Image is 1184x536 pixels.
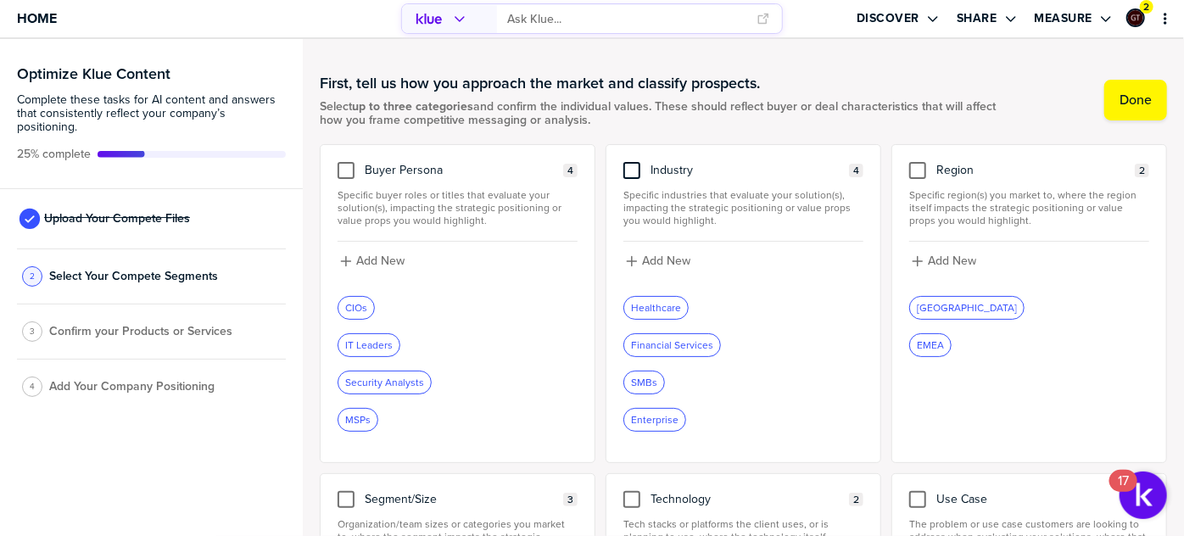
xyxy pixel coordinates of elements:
span: Active [17,148,91,161]
span: Complete these tasks for AI content and answers that consistently reflect your company’s position... [17,93,286,134]
span: Specific industries that evaluate your solution(s), impacting the strategic positioning or value ... [623,189,863,227]
img: ee1355cada6433fc92aa15fbfe4afd43-sml.png [1128,10,1143,25]
span: Segment/Size [365,493,437,506]
span: Industry [651,164,693,177]
button: Open Resource Center, 17 new notifications [1120,472,1167,519]
label: Measure [1035,11,1093,26]
span: Add Your Company Positioning [49,380,215,394]
span: 4 [853,165,859,177]
span: 2 [1139,165,1145,177]
span: 3 [30,325,35,338]
span: Specific region(s) you market to, where the region itself impacts the strategic positioning or va... [909,189,1149,227]
span: Use Case [936,493,987,506]
input: Ask Klue... [507,5,746,33]
span: Region [936,164,974,177]
label: Discover [857,11,919,26]
span: 2 [853,494,859,506]
span: Select and confirm the individual values. These should reflect buyer or deal characteristics that... [320,100,1009,127]
button: Add New [338,252,578,271]
span: 4 [567,165,573,177]
label: Done [1120,92,1152,109]
div: 17 [1118,481,1129,503]
strong: up to three categories [352,98,473,115]
label: Share [957,11,997,26]
span: Technology [651,493,711,506]
span: 2 [30,270,35,282]
span: Confirm your Products or Services [49,325,232,338]
a: Edit Profile [1125,7,1147,29]
h1: First, tell us how you approach the market and classify prospects. [320,73,1009,93]
span: 4 [30,380,35,393]
button: Add New [909,252,1149,271]
span: 3 [567,494,573,506]
span: 2 [1144,1,1150,14]
span: Specific buyer roles or titles that evaluate your solution(s), impacting the strategic positionin... [338,189,578,227]
h3: Optimize Klue Content [17,66,286,81]
label: Add New [928,254,976,269]
label: Add New [356,254,405,269]
div: Graham Tutti [1126,8,1145,27]
span: Buyer Persona [365,164,443,177]
button: Done [1104,80,1167,120]
label: Add New [642,254,690,269]
span: Select Your Compete Segments [49,270,218,283]
span: Upload Your Compete Files [44,212,190,226]
span: Home [17,11,57,25]
button: Add New [623,252,863,271]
